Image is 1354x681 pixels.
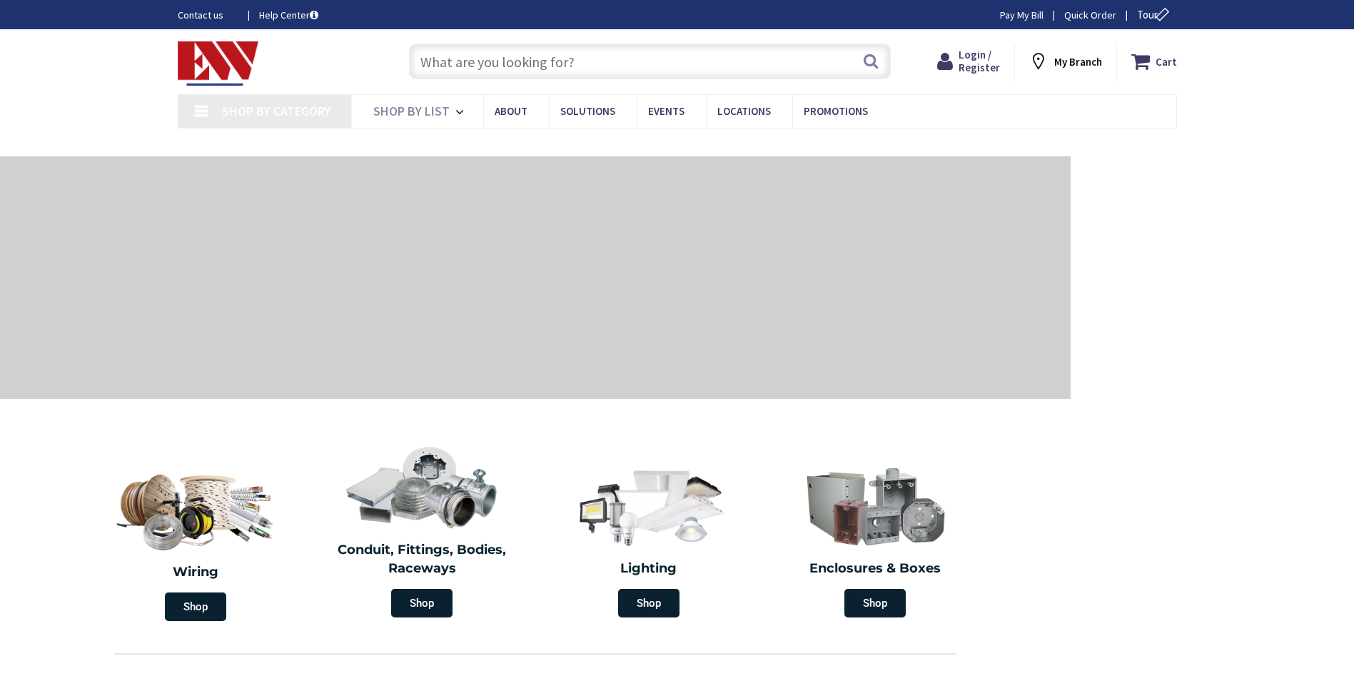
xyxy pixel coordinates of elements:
strong: My Branch [1054,55,1102,69]
a: Cart [1131,49,1177,74]
h2: Wiring [89,563,302,582]
span: Shop By Category [222,103,331,119]
a: Pay My Bill [1000,8,1044,22]
img: Electrical Wholesalers, Inc. [178,41,259,86]
span: Promotions [804,104,868,118]
span: About [495,104,527,118]
a: Quick Order [1064,8,1116,22]
span: Login / Register [959,48,1000,74]
div: My Branch [1029,49,1102,74]
input: What are you looking for? [409,44,891,79]
a: Lighting Shop [539,457,759,625]
a: Enclosures & Boxes Shop [766,457,986,625]
span: Tour [1137,8,1173,21]
span: Shop [618,589,679,617]
a: Help Center [259,8,318,22]
span: Events [648,104,684,118]
span: Solutions [560,104,615,118]
span: Shop [165,592,226,621]
h2: Lighting [546,560,752,578]
span: Shop By List [373,103,450,119]
a: Login / Register [937,49,1000,74]
a: Wiring Shop [82,457,309,628]
h2: Conduit, Fittings, Bodies, Raceways [320,541,525,577]
span: Shop [391,589,453,617]
a: Conduit, Fittings, Bodies, Raceways Shop [313,438,532,625]
strong: Cart [1156,49,1177,74]
span: Locations [717,104,771,118]
span: Shop [844,589,906,617]
a: Contact us [178,8,236,22]
h2: Enclosures & Boxes [773,560,979,578]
